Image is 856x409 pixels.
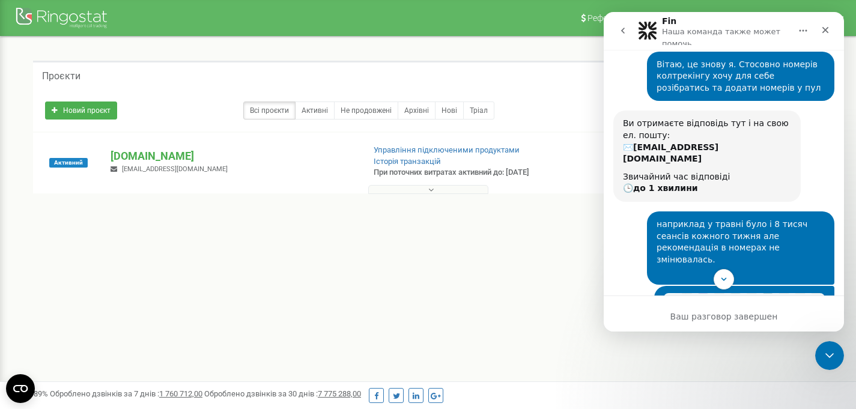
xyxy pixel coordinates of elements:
[295,101,335,120] a: Активні
[604,12,844,332] iframe: Intercom live chat
[111,148,354,164] p: [DOMAIN_NAME]
[374,145,520,154] a: Управління підключеними продуктами
[374,167,551,178] p: При поточних витратах активний до: [DATE]
[815,341,844,370] iframe: Intercom live chat
[45,101,117,120] a: Новий проєкт
[243,101,296,120] a: Всі проєкти
[587,13,676,23] span: Реферальна програма
[159,389,202,398] u: 1 760 712,00
[463,101,494,120] a: Тріал
[374,157,441,166] a: Історія транзакцій
[204,389,361,398] span: Оброблено дзвінків за 30 днів :
[122,165,228,173] span: [EMAIL_ADDRESS][DOMAIN_NAME]
[318,389,361,398] u: 7 775 288,00
[42,71,80,82] h5: Проєкти
[49,158,88,168] span: Активний
[6,374,35,403] button: Open CMP widget
[435,101,464,120] a: Нові
[50,389,202,398] span: Оброблено дзвінків за 7 днів :
[334,101,398,120] a: Не продовжені
[398,101,436,120] a: Архівні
